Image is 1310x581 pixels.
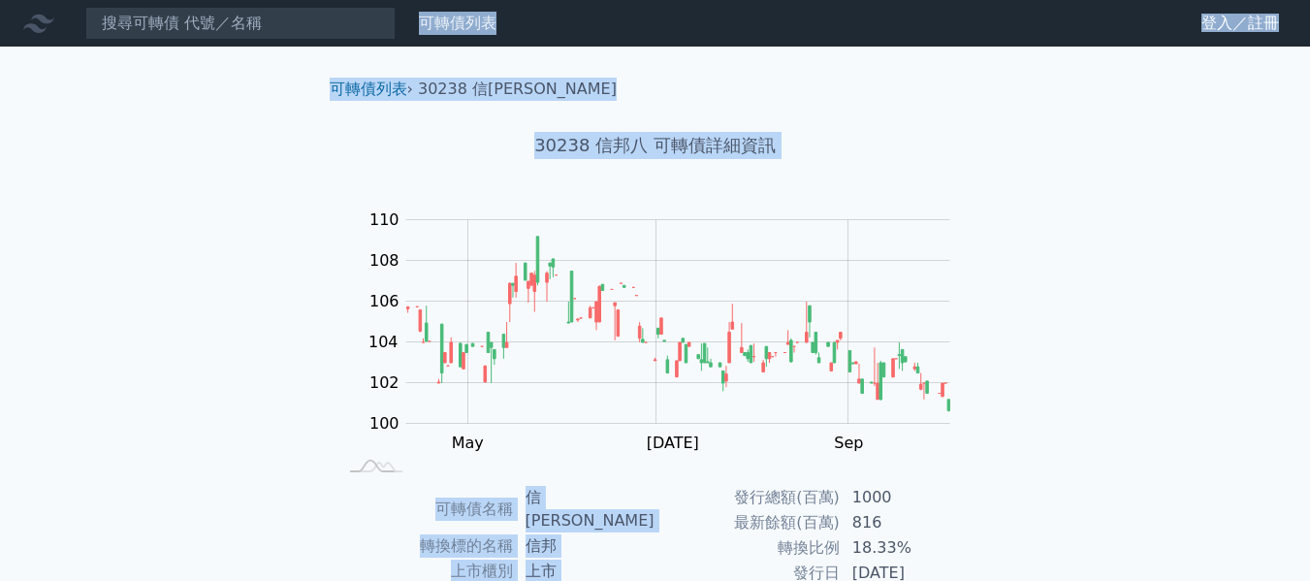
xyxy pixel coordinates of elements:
[337,485,514,533] td: 可轉債名稱
[314,132,997,159] h1: 30238 信邦八 可轉債詳細資訊
[834,434,863,452] tspan: Sep
[1213,488,1310,581] div: 聊天小工具
[330,80,407,98] a: 可轉債列表
[1213,488,1310,581] iframe: Chat Widget
[337,533,514,559] td: 轉換標的名稱
[369,414,399,433] tspan: 100
[655,535,841,561] td: 轉換比例
[514,533,655,559] td: 信邦
[841,535,974,561] td: 18.33%
[359,210,979,452] g: Chart
[369,251,399,270] tspan: 108
[514,485,655,533] td: 信[PERSON_NAME]
[419,14,496,32] a: 可轉債列表
[655,485,841,510] td: 發行總額(百萬)
[647,434,699,452] tspan: [DATE]
[369,373,399,392] tspan: 102
[841,485,974,510] td: 1000
[369,292,399,310] tspan: 106
[1186,8,1294,39] a: 登入／註冊
[368,333,399,351] tspan: 104
[85,7,396,40] input: 搜尋可轉債 代號／名稱
[369,210,399,229] tspan: 110
[330,78,413,101] li: ›
[655,510,841,535] td: 最新餘額(百萬)
[452,434,484,452] tspan: May
[418,78,617,101] li: 30238 信[PERSON_NAME]
[841,510,974,535] td: 816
